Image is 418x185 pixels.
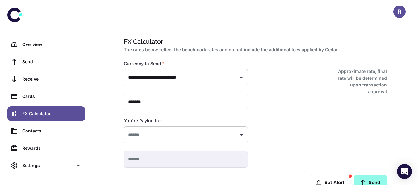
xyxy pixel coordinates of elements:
div: Send [22,58,82,65]
a: Receive [7,72,85,86]
a: Overview [7,37,85,52]
div: Contacts [22,128,82,134]
h6: Approximate rate, final rate will be determined upon transaction approval [331,68,387,95]
div: FX Calculator [22,110,82,117]
div: Cards [22,93,82,100]
button: Open [237,131,246,139]
h1: FX Calculator [124,37,384,46]
a: Send [7,54,85,69]
a: Contacts [7,124,85,138]
div: Rewards [22,145,82,152]
div: Settings [22,162,72,169]
label: Currency to Send [124,61,164,67]
a: Rewards [7,141,85,156]
label: You're Paying In [124,118,162,124]
div: Settings [7,158,85,173]
button: R [393,6,406,18]
div: Receive [22,76,82,82]
button: Open [237,73,246,82]
div: Open Intercom Messenger [397,164,412,179]
a: FX Calculator [7,106,85,121]
div: Overview [22,41,82,48]
a: Cards [7,89,85,104]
